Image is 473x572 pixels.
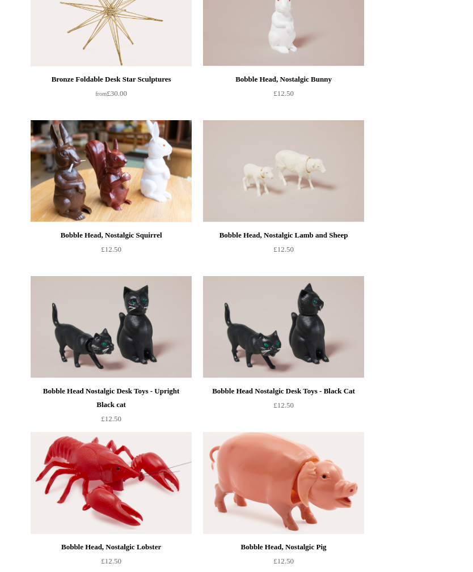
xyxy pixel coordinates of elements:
div: Bobble Head Nostalgic Desk Toys - Black Cat [206,384,361,398]
img: Bobble Head, Nostalgic Pig [203,432,364,534]
a: Bobble Head, Nostalgic Bunny £12.50 [203,73,364,119]
img: Bobble Head Nostalgic Desk Toys - Black Cat [203,276,364,378]
a: Bobble Head Nostalgic Desk Toys - Black Cat £12.50 [203,384,364,431]
a: Bobble Head Nostalgic Desk Toys - Black Cat Bobble Head Nostalgic Desk Toys - Black Cat [203,276,364,378]
span: from [95,91,107,97]
a: Bobble Head, Nostalgic Squirrel £12.50 [31,228,192,275]
div: Bobble Head Nostalgic Desk Toys - Upright Black cat [33,384,189,412]
span: £12.50 [101,245,121,253]
img: Bobble Head Nostalgic Desk Toys - Upright Black cat [31,276,192,378]
div: Bobble Head, Nostalgic Pig [206,540,361,554]
span: £12.50 [273,557,294,565]
span: £30.00 [95,89,127,98]
a: Bobble Head Nostalgic Desk Toys - Upright Black cat Bobble Head Nostalgic Desk Toys - Upright Bla... [31,276,192,378]
div: Bobble Head, Nostalgic Bunny [206,73,361,86]
div: Bobble Head, Nostalgic Lobster [33,540,189,554]
span: £12.50 [101,557,121,565]
span: £12.50 [101,414,121,423]
img: Bobble Head, Nostalgic Squirrel [31,120,192,222]
img: Bobble Head, Nostalgic Lobster [31,432,192,534]
a: Bobble Head, Nostalgic Lobster Bobble Head, Nostalgic Lobster [31,432,192,534]
a: Bobble Head, Nostalgic Lamb and Sheep £12.50 [203,228,364,275]
span: £12.50 [273,245,294,253]
img: Bobble Head, Nostalgic Lamb and Sheep [203,120,364,222]
a: Bobble Head, Nostalgic Pig Bobble Head, Nostalgic Pig [203,432,364,534]
div: Bronze Foldable Desk Star Sculptures [33,73,189,86]
a: Bobble Head, Nostalgic Lamb and Sheep Bobble Head, Nostalgic Lamb and Sheep [203,120,364,222]
a: Bronze Foldable Desk Star Sculptures from£30.00 [31,73,192,119]
a: Bobble Head Nostalgic Desk Toys - Upright Black cat £12.50 [31,384,192,431]
span: £12.50 [273,401,294,409]
div: Bobble Head, Nostalgic Squirrel [33,228,189,242]
div: Bobble Head, Nostalgic Lamb and Sheep [206,228,361,242]
a: Bobble Head, Nostalgic Squirrel Bobble Head, Nostalgic Squirrel [31,120,192,222]
span: £12.50 [273,89,294,98]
